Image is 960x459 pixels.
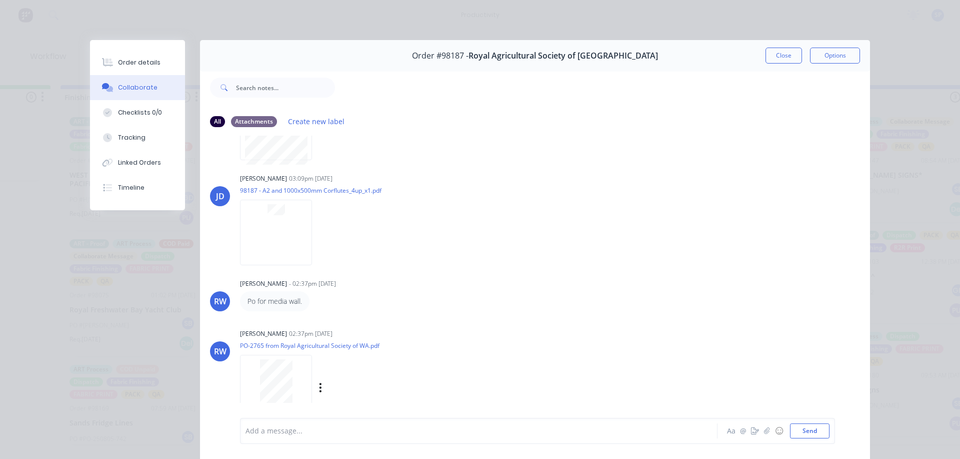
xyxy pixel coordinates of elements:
[90,50,185,75] button: Order details
[289,174,332,183] div: 03:09pm [DATE]
[231,116,277,127] div: Attachments
[90,150,185,175] button: Linked Orders
[210,116,225,127] div: All
[283,115,350,128] button: Create new label
[240,279,287,288] div: [PERSON_NAME]
[240,329,287,338] div: [PERSON_NAME]
[790,423,829,438] button: Send
[90,75,185,100] button: Collaborate
[118,58,160,67] div: Order details
[236,78,335,98] input: Search notes...
[240,341,423,350] p: PO-2765 from Royal Agricultural Society of WA.pdf
[240,186,381,195] p: 98187 - A2 and 1000x500mm Corflutes_4up_x1.pdf
[216,190,224,202] div: JD
[90,175,185,200] button: Timeline
[118,183,144,192] div: Timeline
[90,100,185,125] button: Checklists 0/0
[810,48,860,64] button: Options
[118,158,161,167] div: Linked Orders
[214,295,226,307] div: RW
[90,125,185,150] button: Tracking
[289,279,336,288] div: - 02:37pm [DATE]
[247,296,302,306] p: Po for media wall.
[773,425,785,437] button: ☺
[468,51,658,61] span: Royal Agricultural Society of [GEOGRAPHIC_DATA]
[214,345,226,357] div: RW
[725,425,737,437] button: Aa
[118,83,157,92] div: Collaborate
[240,174,287,183] div: [PERSON_NAME]
[118,108,162,117] div: Checklists 0/0
[737,425,749,437] button: @
[765,48,802,64] button: Close
[412,51,468,61] span: Order #98187 -
[118,133,145,142] div: Tracking
[289,329,332,338] div: 02:37pm [DATE]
